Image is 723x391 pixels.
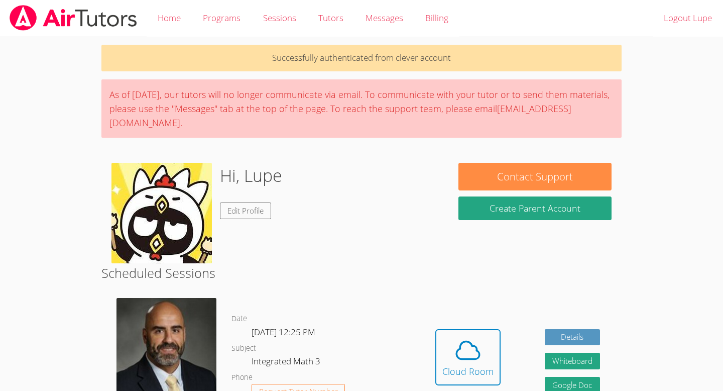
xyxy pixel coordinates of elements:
div: As of [DATE], our tutors will no longer communicate via email. To communicate with your tutor or ... [101,79,622,138]
div: Cloud Room [442,364,494,378]
button: Create Parent Account [458,197,611,220]
dt: Date [231,313,247,325]
button: Cloud Room [435,329,501,385]
h2: Scheduled Sessions [101,263,622,282]
h1: Hi, Lupe [220,163,282,188]
dt: Phone [231,371,253,384]
a: Details [545,329,600,346]
span: Messages [366,12,403,24]
dt: Subject [231,342,256,355]
img: images.jpeg [111,163,212,263]
button: Whiteboard [545,353,600,369]
img: airtutors_banner-c4298cdbf04f3fff15de1276eac7730deb9818008684d7c2e4769d2f7ddbe033.png [9,5,138,31]
button: Contact Support [458,163,611,190]
p: Successfully authenticated from clever account [101,45,622,71]
dd: Integrated Math 3 [252,354,322,371]
span: [DATE] 12:25 PM [252,326,315,338]
a: Edit Profile [220,203,271,219]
